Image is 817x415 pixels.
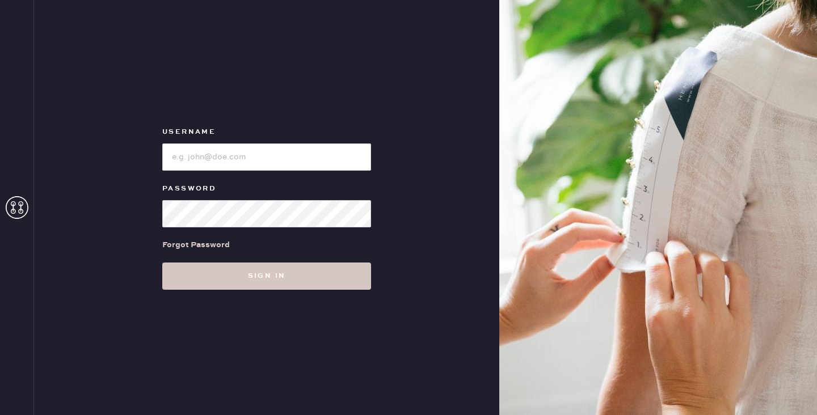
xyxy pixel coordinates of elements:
[162,182,371,196] label: Password
[162,143,371,171] input: e.g. john@doe.com
[162,239,230,251] div: Forgot Password
[162,227,230,262] a: Forgot Password
[162,125,371,139] label: Username
[162,262,371,290] button: Sign in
